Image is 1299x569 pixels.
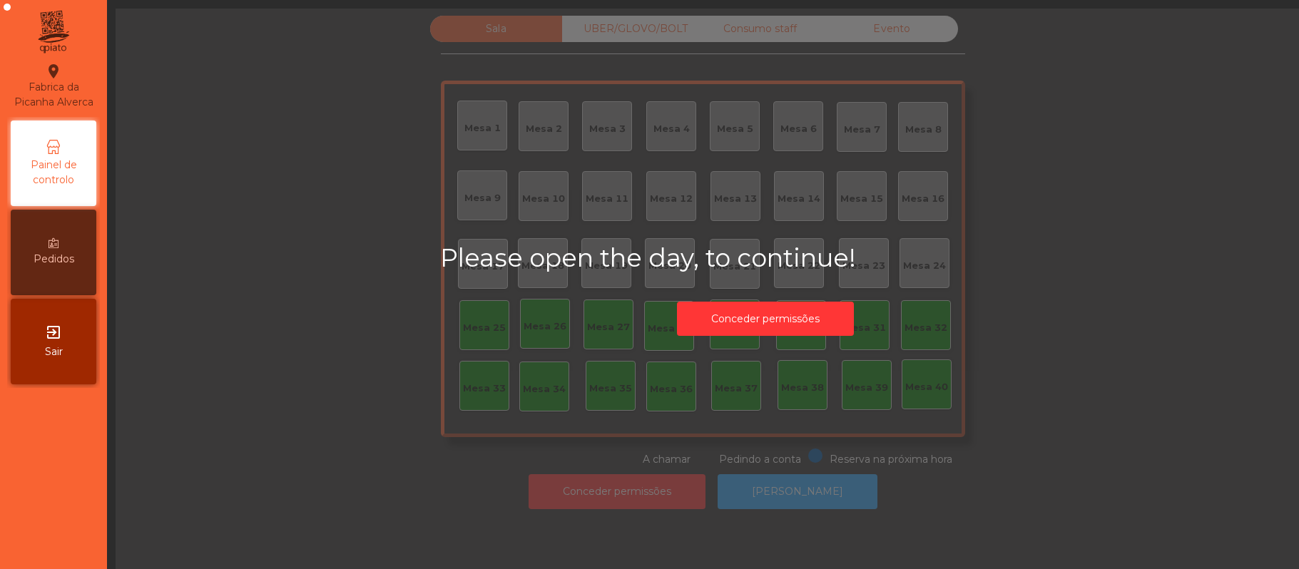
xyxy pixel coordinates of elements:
[14,158,93,188] span: Painel de controlo
[677,302,854,337] button: Conceder permissões
[45,63,62,80] i: location_on
[36,7,71,57] img: qpiato
[45,344,63,359] span: Sair
[440,243,1090,273] h2: Please open the day, to continue!
[34,252,74,267] span: Pedidos
[45,324,62,341] i: exit_to_app
[11,63,96,110] div: Fabrica da Picanha Alverca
